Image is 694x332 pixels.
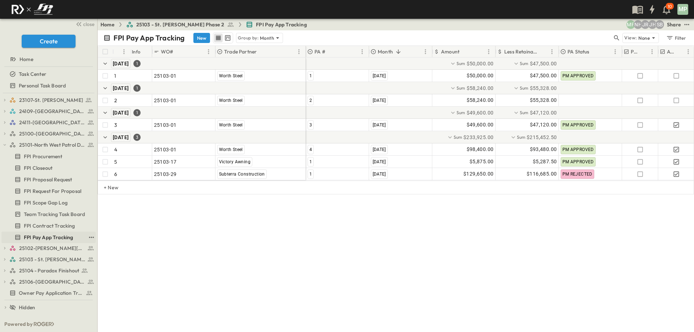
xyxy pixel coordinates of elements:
div: 1 [133,60,141,67]
span: PM APPROVED [562,122,594,128]
span: Victory Awning [219,159,251,164]
a: 24109-St. Teresa of Calcutta Parish Hall [9,106,94,116]
button: Sort [327,48,335,56]
a: 23107-St. [PERSON_NAME] [9,95,94,105]
span: [DATE] [373,147,386,152]
div: Filter [666,34,686,42]
span: $58,240.00 [467,85,494,92]
a: Team Tracking Task Board [1,209,94,219]
span: Personal Task Board [19,82,66,89]
button: Sort [115,48,123,56]
button: Menu [684,47,693,56]
button: Menu [358,47,367,56]
div: FPI Scope Gap Logtest [1,197,96,208]
button: Menu [204,47,213,56]
button: Filter [663,33,688,43]
div: Sterling Barnett (sterling@fpibuilders.com) [655,20,664,29]
a: Task Center [1,69,94,79]
span: [DATE] [373,122,386,128]
div: Personal Task Boardtest [1,80,96,91]
a: 24111-[GEOGRAPHIC_DATA] [9,117,94,128]
div: FPI Procurementtest [1,151,96,162]
span: $233,925.00 [463,134,493,141]
span: $5,287.50 [533,158,557,166]
button: Sort [258,48,266,56]
div: 25104 - Paradox Finishouttest [1,265,96,276]
p: Less Retainage Amount [504,48,538,55]
button: Menu [548,47,556,56]
span: $98,400.00 [467,145,494,154]
p: Sum [520,85,528,91]
div: FPI Pay App Trackingtest [1,232,96,243]
span: $47,500.00 [530,72,557,80]
span: Worth Steel [219,147,243,152]
div: FPI Closeouttest [1,162,96,174]
button: Create [22,35,76,48]
button: Menu [421,47,430,56]
span: 25104 - Paradox Finishout [19,267,79,274]
span: 1 [309,73,312,78]
div: 25102-Christ The Redeemer Anglican Churchtest [1,242,96,254]
p: 3 [114,121,117,129]
span: 25103-01 [154,72,177,79]
span: [DATE] [373,159,386,164]
button: kanban view [223,34,232,42]
a: FPI Closeout [1,163,94,173]
span: 1 [309,159,312,164]
span: [DATE] [113,110,129,116]
a: FPI Procurement [1,151,94,161]
span: Home [20,56,33,63]
p: 6 [114,171,117,178]
button: Menu [484,47,493,56]
span: $50,000.00 [467,72,494,80]
div: # [112,46,130,57]
span: 2 [309,98,312,103]
p: + New [104,184,108,191]
a: FPI Pay App Tracking [1,232,86,242]
button: New [193,33,210,43]
span: FPI Pay App Tracking [256,21,307,28]
span: $47,120.00 [530,121,557,129]
p: Sum [454,134,462,140]
a: Personal Task Board [1,81,94,91]
p: Amount [441,48,459,55]
a: FPI Pay App Tracking [246,21,307,28]
p: Month [260,34,274,42]
span: Task Center [19,70,46,78]
span: 25101-North West Patrol Division [19,141,85,148]
button: Sort [540,48,548,56]
span: close [83,21,94,28]
div: Jayden Ramirez (jramirez@fpibuilders.com) [641,20,650,29]
a: FPI Proposal Request [1,174,94,185]
span: $129,650.00 [463,170,493,178]
div: Share [667,21,681,28]
div: Nila Hutcheson (nhutcheson@fpibuilders.com) [634,20,642,29]
div: 25101-North West Patrol Divisiontest [1,139,96,151]
span: $49,600.00 [467,109,494,116]
p: Sum [457,85,465,91]
span: [DATE] [373,172,386,177]
span: FPI Scope Gap Log [24,199,68,206]
p: PA # [314,48,325,55]
span: PM APPROVED [562,147,594,152]
div: 25100-Vanguard Prep Schooltest [1,128,96,139]
a: Owner Pay Application Tracking [1,288,94,298]
p: WO# [161,48,173,55]
span: 25103-01 [154,146,177,153]
p: 5 [114,158,117,165]
span: 25100-Vanguard Prep School [19,130,85,137]
span: FPI Closeout [24,164,52,172]
div: Info [130,46,152,57]
span: 24111-[GEOGRAPHIC_DATA] [19,119,85,126]
span: PM APPROVED [562,73,594,78]
button: Menu [611,47,620,56]
span: [DATE] [373,73,386,78]
nav: breadcrumbs [100,21,311,28]
span: 1 [309,172,312,177]
div: 25103 - St. [PERSON_NAME] Phase 2test [1,254,96,265]
span: $55,328.00 [530,96,557,104]
button: MP [677,3,689,16]
button: Sort [461,48,469,56]
a: Home [100,21,115,28]
span: 25103-01 [154,121,177,129]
